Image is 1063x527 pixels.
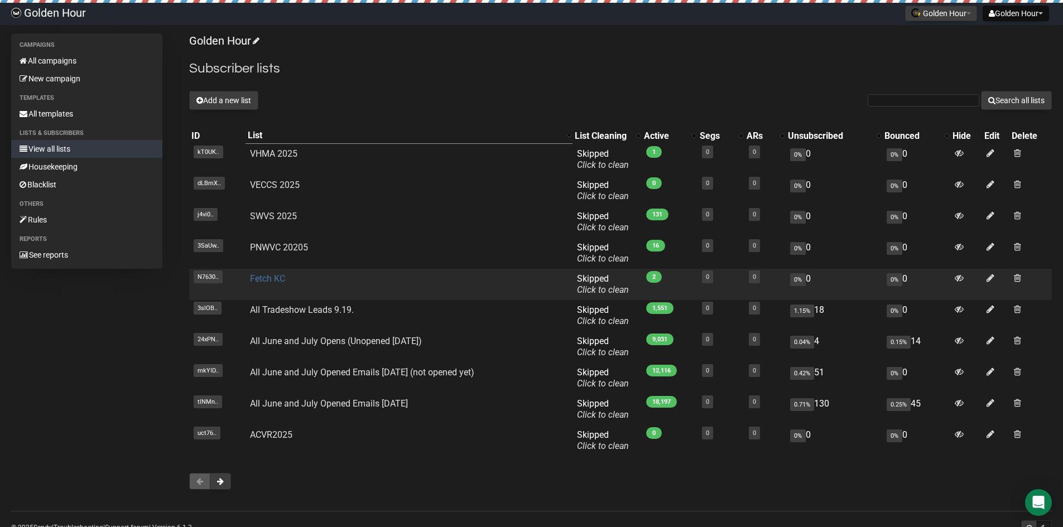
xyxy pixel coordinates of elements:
[573,128,642,144] th: List Cleaning: No sort applied, activate to apply an ascending sort
[882,300,950,331] td: 0
[189,59,1052,79] h2: Subscriber lists
[250,273,285,284] a: Fetch KC
[11,105,162,123] a: All templates
[577,409,629,420] a: Click to clean
[700,130,733,142] div: Segs
[1009,128,1052,144] th: Delete: No sort applied, sorting is disabled
[887,180,902,192] span: 0%
[790,367,814,380] span: 0.42%
[790,336,814,349] span: 0.04%
[790,429,806,442] span: 0%
[706,242,709,249] a: 0
[646,427,662,439] span: 0
[577,367,629,389] span: Skipped
[887,273,902,286] span: 0%
[577,242,629,264] span: Skipped
[642,128,698,144] th: Active: No sort applied, activate to apply an ascending sort
[577,159,629,170] a: Click to clean
[882,394,950,425] td: 45
[747,130,775,142] div: ARs
[950,128,983,144] th: Hide: No sort applied, sorting is disabled
[577,253,629,264] a: Click to clean
[790,304,814,317] span: 1.15%
[194,146,223,158] span: kT0UK..
[577,378,629,389] a: Click to clean
[577,222,629,233] a: Click to clean
[11,176,162,194] a: Blacklist
[786,425,882,456] td: 0
[577,347,629,357] a: Click to clean
[983,6,1049,21] button: Golden Hour
[706,429,709,437] a: 0
[882,206,950,238] td: 0
[884,130,939,142] div: Bounced
[882,144,950,175] td: 0
[577,211,629,233] span: Skipped
[753,398,756,405] a: 0
[786,300,882,331] td: 18
[577,180,629,201] span: Skipped
[1025,489,1052,516] div: Open Intercom Messenger
[753,367,756,374] a: 0
[11,211,162,229] a: Rules
[887,211,902,224] span: 0%
[194,395,222,408] span: tlNMn..
[882,128,950,144] th: Bounced: No sort applied, activate to apply an ascending sort
[11,127,162,140] li: Lists & subscribers
[1012,130,1050,142] div: Delete
[887,336,911,349] span: 0.15%
[887,304,902,317] span: 0%
[753,211,756,218] a: 0
[577,398,629,420] span: Skipped
[786,331,882,362] td: 4
[646,240,665,252] span: 16
[905,6,977,21] button: Golden Hour
[744,128,786,144] th: ARs: No sort applied, activate to apply an ascending sort
[646,271,662,283] span: 2
[790,242,806,255] span: 0%
[882,175,950,206] td: 0
[882,238,950,269] td: 0
[646,302,674,314] span: 1,551
[250,367,474,378] a: All June and July Opened Emails [DATE] (not opened yet)
[11,52,162,70] a: All campaigns
[786,362,882,394] td: 51
[194,364,223,377] span: mkYID..
[698,128,744,144] th: Segs: No sort applied, activate to apply an ascending sort
[790,148,806,161] span: 0%
[250,336,422,346] a: All June and July Opens (Unopened [DATE])
[577,273,629,295] span: Skipped
[11,158,162,176] a: Housekeeping
[250,304,354,315] a: All Tradeshow Leads 9.19.
[706,336,709,343] a: 0
[250,180,300,190] a: VECCS 2025
[887,398,911,411] span: 0.25%
[577,284,629,295] a: Click to clean
[753,148,756,156] a: 0
[887,367,902,380] span: 0%
[646,177,662,189] span: 0
[706,273,709,281] a: 0
[11,38,162,52] li: Campaigns
[11,140,162,158] a: View all lists
[194,333,223,346] span: 24xPN..
[577,148,629,170] span: Skipped
[194,427,220,439] span: uct76..
[790,211,806,224] span: 0%
[577,336,629,357] span: Skipped
[786,269,882,300] td: 0
[706,304,709,312] a: 0
[646,146,662,158] span: 1
[11,91,162,105] li: Templates
[11,246,162,264] a: See reports
[786,175,882,206] td: 0
[984,130,1007,142] div: Edit
[577,304,629,326] span: Skipped
[790,180,806,192] span: 0%
[788,130,871,142] div: Unsubscribed
[887,429,902,442] span: 0%
[706,398,709,405] a: 0
[194,302,222,315] span: 3slOB..
[982,128,1009,144] th: Edit: No sort applied, sorting is disabled
[981,91,1052,110] button: Search all lists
